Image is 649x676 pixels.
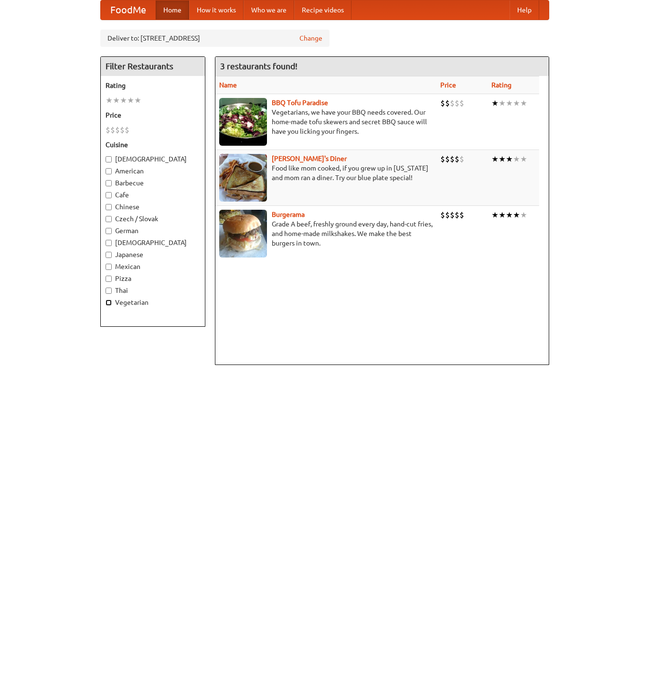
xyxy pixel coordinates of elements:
img: sallys.jpg [219,154,267,202]
a: Change [299,33,322,43]
li: ★ [506,98,513,108]
li: $ [440,210,445,220]
input: Pizza [106,276,112,282]
input: Cafe [106,192,112,198]
li: $ [459,98,464,108]
li: ★ [499,210,506,220]
label: Cafe [106,190,200,200]
input: [DEMOGRAPHIC_DATA] [106,240,112,246]
label: Vegetarian [106,298,200,307]
h5: Cuisine [106,140,200,150]
li: $ [106,125,110,135]
input: Mexican [106,264,112,270]
a: FoodMe [101,0,156,20]
li: $ [450,210,455,220]
input: American [106,168,112,174]
li: ★ [120,95,127,106]
label: Barbecue [106,178,200,188]
label: Chinese [106,202,200,212]
li: ★ [520,98,527,108]
li: $ [445,154,450,164]
img: burgerama.jpg [219,210,267,258]
p: Grade A beef, freshly ground every day, hand-cut fries, and home-made milkshakes. We make the bes... [219,219,433,248]
li: $ [455,98,459,108]
li: ★ [513,154,520,164]
li: ★ [127,95,134,106]
li: ★ [106,95,113,106]
input: Thai [106,288,112,294]
li: ★ [113,95,120,106]
input: Barbecue [106,180,112,186]
div: Deliver to: [STREET_ADDRESS] [100,30,330,47]
label: Mexican [106,262,200,271]
p: Food like mom cooked, if you grew up in [US_STATE] and mom ran a diner. Try our blue plate special! [219,163,433,182]
li: ★ [491,210,499,220]
li: ★ [506,210,513,220]
input: Vegetarian [106,300,112,306]
li: ★ [520,210,527,220]
a: How it works [189,0,244,20]
img: tofuparadise.jpg [219,98,267,146]
li: ★ [513,210,520,220]
a: Help [510,0,539,20]
li: $ [115,125,120,135]
label: [DEMOGRAPHIC_DATA] [106,238,200,247]
input: Czech / Slovak [106,216,112,222]
li: $ [450,154,455,164]
li: ★ [520,154,527,164]
a: Burgerama [272,211,305,218]
input: German [106,228,112,234]
label: [DEMOGRAPHIC_DATA] [106,154,200,164]
li: ★ [491,98,499,108]
li: $ [445,98,450,108]
label: American [106,166,200,176]
label: Pizza [106,274,200,283]
p: Vegetarians, we have your BBQ needs covered. Our home-made tofu skewers and secret BBQ sauce will... [219,107,433,136]
li: $ [459,210,464,220]
li: $ [110,125,115,135]
label: Thai [106,286,200,295]
input: [DEMOGRAPHIC_DATA] [106,156,112,162]
input: Japanese [106,252,112,258]
li: $ [455,210,459,220]
h5: Rating [106,81,200,90]
a: Name [219,81,237,89]
label: German [106,226,200,236]
li: $ [450,98,455,108]
li: $ [440,154,445,164]
h5: Price [106,110,200,120]
li: $ [120,125,125,135]
li: $ [125,125,129,135]
a: BBQ Tofu Paradise [272,99,328,107]
li: ★ [506,154,513,164]
label: Japanese [106,250,200,259]
a: Recipe videos [294,0,351,20]
li: ★ [499,98,506,108]
a: Price [440,81,456,89]
li: $ [455,154,459,164]
li: $ [459,154,464,164]
li: ★ [499,154,506,164]
li: $ [445,210,450,220]
a: [PERSON_NAME]'s Diner [272,155,347,162]
li: ★ [513,98,520,108]
a: Who we are [244,0,294,20]
li: $ [440,98,445,108]
a: Home [156,0,189,20]
h4: Filter Restaurants [101,57,205,76]
ng-pluralize: 3 restaurants found! [220,62,298,71]
li: ★ [491,154,499,164]
label: Czech / Slovak [106,214,200,224]
a: Rating [491,81,511,89]
li: ★ [134,95,141,106]
input: Chinese [106,204,112,210]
